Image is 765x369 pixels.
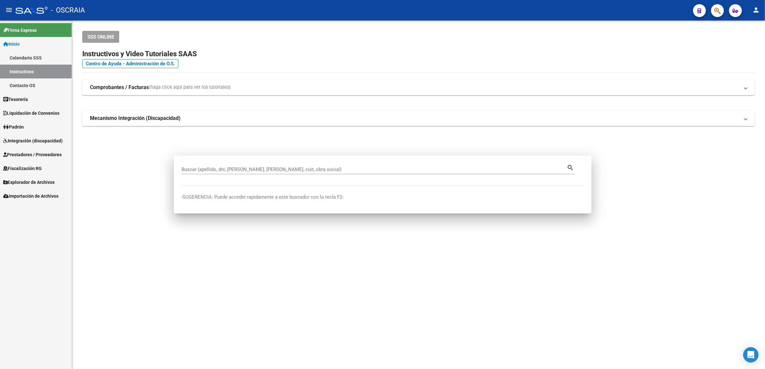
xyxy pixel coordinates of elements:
h2: Instructivos y Video Tutoriales SAAS [82,48,755,60]
strong: Mecanismo Integración (Discapacidad) [90,115,181,122]
div: Open Intercom Messenger [743,347,759,363]
p: -SUGERENCIA: Puede acceder rapidamente a este buscador con la tecla F2- [182,194,584,201]
span: Liquidación de Convenios [3,110,59,117]
span: (haga click aquí para ver los tutoriales) [149,84,231,91]
mat-icon: search [567,163,574,171]
span: - OSCRAIA [51,3,85,17]
span: SSS ONLINE [87,34,114,40]
a: Centro de Ayuda - Administración de O.S. [82,59,178,68]
span: Prestadores / Proveedores [3,151,62,158]
span: Inicio [3,40,20,48]
mat-icon: menu [5,6,13,14]
mat-icon: person [752,6,760,14]
span: Firma Express [3,27,37,34]
strong: Comprobantes / Facturas [90,84,149,91]
span: Padrón [3,123,24,130]
span: Tesorería [3,96,28,103]
span: Explorador de Archivos [3,179,55,186]
span: Importación de Archivos [3,193,58,200]
span: Fiscalización RG [3,165,42,172]
span: Integración (discapacidad) [3,137,63,144]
